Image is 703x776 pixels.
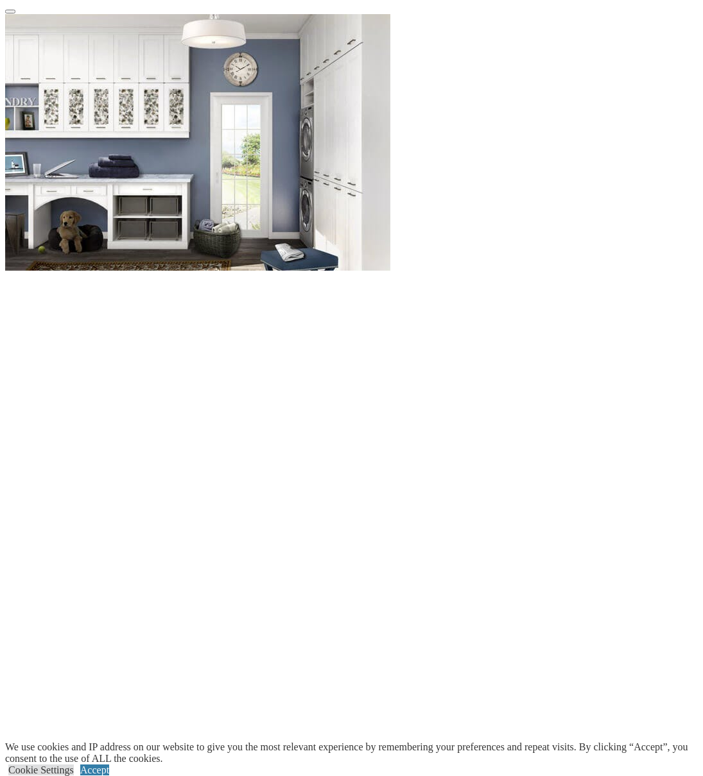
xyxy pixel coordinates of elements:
[8,764,74,775] a: Cookie Settings
[5,10,15,13] button: Click here to pause slide show
[5,14,390,271] img: Banner for mobile view
[80,764,109,775] a: Accept
[5,741,703,764] div: We use cookies and IP address on our website to give you the most relevant experience by remember...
